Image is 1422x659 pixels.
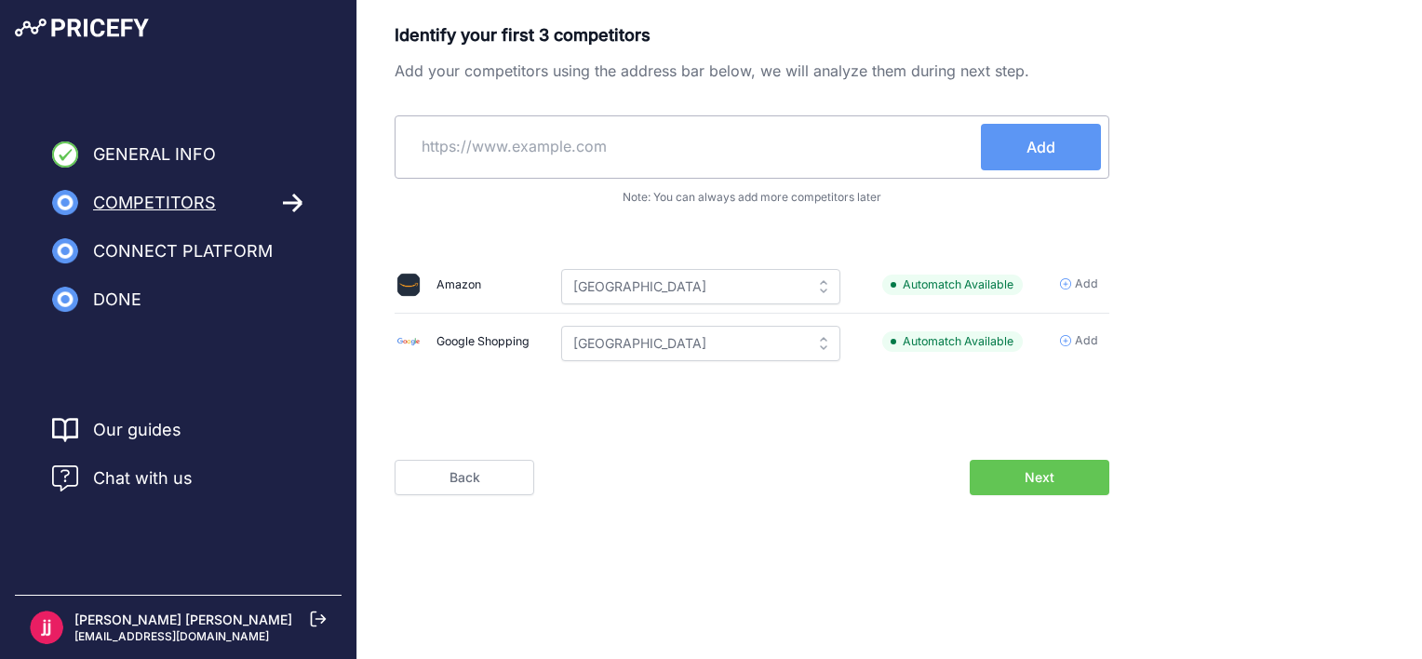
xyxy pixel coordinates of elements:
a: Chat with us [52,465,193,491]
a: Back [395,460,534,495]
p: Identify your first 3 competitors [395,22,1109,48]
span: Connect Platform [93,238,273,264]
input: Please select a country [561,326,840,361]
span: Add [1075,276,1098,293]
span: General Info [93,141,216,168]
p: Add your competitors using the address bar below, we will analyze them during next step. [395,60,1109,82]
p: [EMAIL_ADDRESS][DOMAIN_NAME] [74,629,292,644]
a: Our guides [93,417,181,443]
span: Add [1026,136,1055,158]
input: https://www.example.com [403,124,981,168]
p: [PERSON_NAME] [PERSON_NAME] [74,611,292,629]
span: Add [1075,332,1098,350]
button: Add [981,124,1101,170]
div: Google Shopping [436,333,530,351]
input: Please select a country [561,269,840,304]
span: Next [1025,468,1054,487]
button: Next [970,460,1109,495]
span: Competitors [93,190,216,216]
span: Done [93,287,141,313]
p: Note: You can always add more competitors later [395,190,1109,205]
span: Automatch Available [882,331,1023,353]
div: Amazon [436,276,481,294]
span: Automatch Available [882,275,1023,296]
span: Chat with us [93,465,193,491]
img: Pricefy Logo [15,19,149,37]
